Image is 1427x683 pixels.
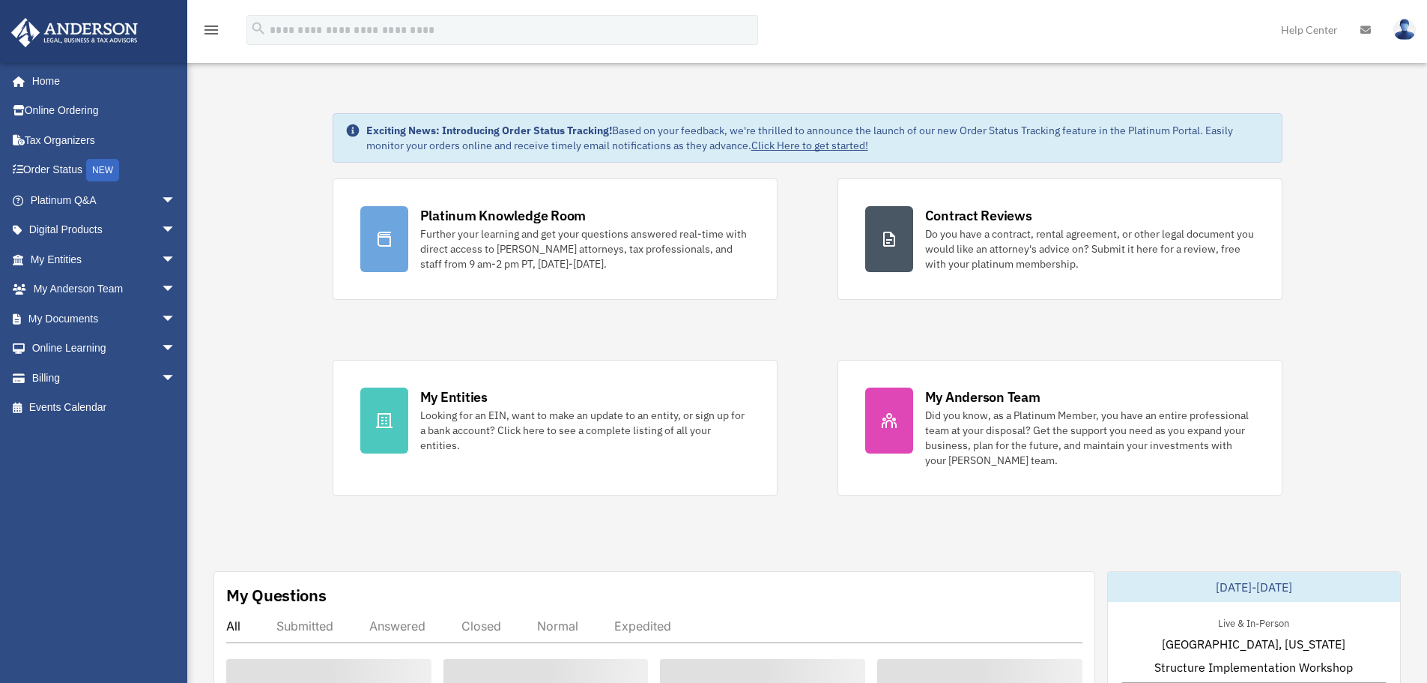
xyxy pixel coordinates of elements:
div: NEW [86,159,119,181]
a: My Documentsarrow_drop_down [10,304,199,334]
span: arrow_drop_down [161,363,191,394]
a: Digital Productsarrow_drop_down [10,215,199,245]
span: arrow_drop_down [161,244,191,275]
div: Do you have a contract, rental agreement, or other legal document you would like an attorney's ad... [925,226,1255,271]
a: Online Ordering [10,96,199,126]
img: User Pic [1393,19,1416,40]
a: My Entities Looking for an EIN, want to make an update to an entity, or sign up for a bank accoun... [333,360,778,496]
a: Events Calendar [10,393,199,423]
a: menu [202,26,220,39]
div: Answered [369,619,425,634]
div: All [226,619,240,634]
div: My Entities [420,388,488,406]
a: Click Here to get started! [751,139,868,152]
a: Platinum Knowledge Room Further your learning and get your questions answered real-time with dire... [333,178,778,300]
div: Live & In-Person [1206,614,1301,630]
div: My Anderson Team [925,388,1040,406]
a: My Anderson Teamarrow_drop_down [10,274,199,304]
a: Home [10,66,191,96]
span: arrow_drop_down [161,304,191,334]
a: Billingarrow_drop_down [10,363,199,393]
div: Platinum Knowledge Room [420,206,587,225]
img: Anderson Advisors Platinum Portal [7,18,142,47]
a: My Anderson Team Did you know, as a Platinum Member, you have an entire professional team at your... [837,360,1282,496]
div: Did you know, as a Platinum Member, you have an entire professional team at your disposal? Get th... [925,408,1255,468]
div: My Questions [226,584,327,607]
a: Tax Organizers [10,125,199,155]
div: Based on your feedback, we're thrilled to announce the launch of our new Order Status Tracking fe... [366,123,1270,153]
div: Submitted [276,619,333,634]
div: Contract Reviews [925,206,1032,225]
div: Looking for an EIN, want to make an update to an entity, or sign up for a bank account? Click her... [420,408,750,453]
div: [DATE]-[DATE] [1108,572,1400,602]
span: arrow_drop_down [161,334,191,364]
a: Order StatusNEW [10,155,199,186]
i: menu [202,21,220,39]
span: [GEOGRAPHIC_DATA], [US_STATE] [1162,635,1345,653]
strong: Exciting News: Introducing Order Status Tracking! [366,124,612,137]
a: My Entitiesarrow_drop_down [10,244,199,274]
a: Contract Reviews Do you have a contract, rental agreement, or other legal document you would like... [837,178,1282,300]
div: Expedited [614,619,671,634]
div: Further your learning and get your questions answered real-time with direct access to [PERSON_NAM... [420,226,750,271]
span: arrow_drop_down [161,215,191,246]
div: Normal [537,619,578,634]
span: Structure Implementation Workshop [1154,658,1353,676]
span: arrow_drop_down [161,274,191,305]
a: Online Learningarrow_drop_down [10,334,199,364]
div: Closed [461,619,501,634]
a: Platinum Q&Aarrow_drop_down [10,185,199,215]
span: arrow_drop_down [161,185,191,216]
i: search [250,20,267,37]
